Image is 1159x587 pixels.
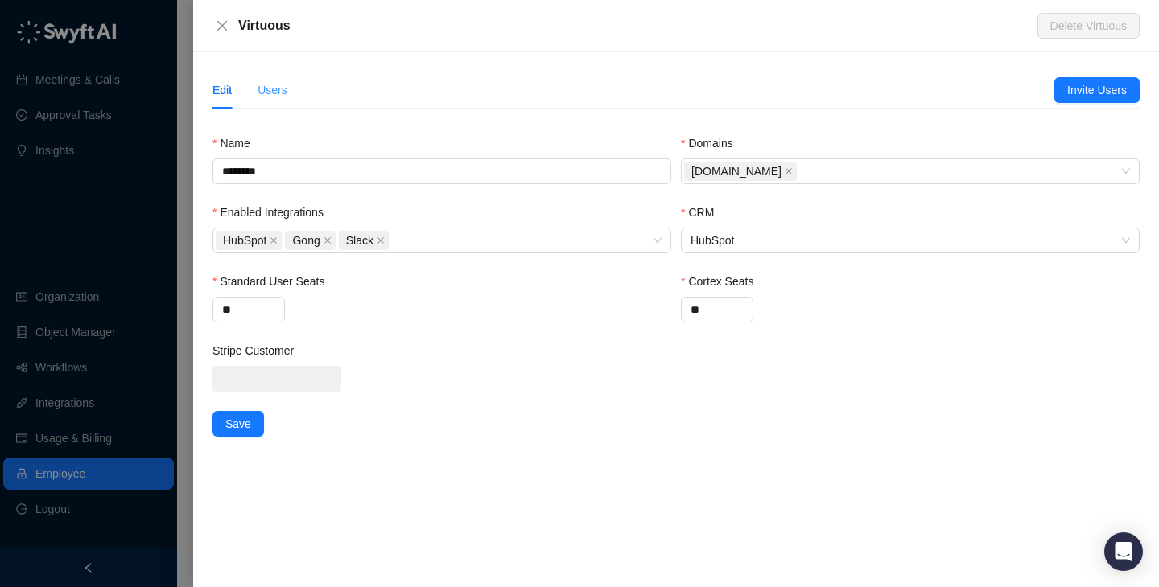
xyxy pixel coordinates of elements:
[1054,77,1140,103] button: Invite Users
[1037,13,1140,39] button: Delete Virtuous
[216,19,229,32] span: close
[212,411,264,437] button: Save
[216,231,282,250] span: HubSpot
[324,236,332,244] span: close
[1067,81,1127,99] span: Invite Users
[225,415,251,433] span: Save
[681,273,765,290] label: Cortex Seats
[212,16,232,35] button: Close
[1104,532,1143,571] div: Open Intercom Messenger
[238,16,1037,35] div: Virtuous
[800,166,803,178] input: Domains
[212,203,335,221] label: Enabled Integrations
[681,203,725,221] label: CRM
[377,236,385,244] span: close
[681,134,744,152] label: Domains
[285,231,335,250] span: Gong
[691,162,782,180] span: [DOMAIN_NAME]
[292,232,320,249] span: Gong
[213,298,284,322] input: Standard User Seats
[682,298,753,322] input: Cortex Seats
[212,158,671,184] input: Name
[270,236,278,244] span: close
[785,167,793,175] span: close
[212,273,336,290] label: Standard User Seats
[212,81,232,99] div: Edit
[392,235,395,247] input: Enabled Integrations
[258,81,287,99] div: Users
[346,232,373,249] span: Slack
[212,342,305,359] label: Stripe Customer
[339,231,389,250] span: Slack
[212,134,262,152] label: Name
[223,232,266,249] span: HubSpot
[684,162,797,181] span: virtuous.org
[691,228,1130,252] span: HubSpot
